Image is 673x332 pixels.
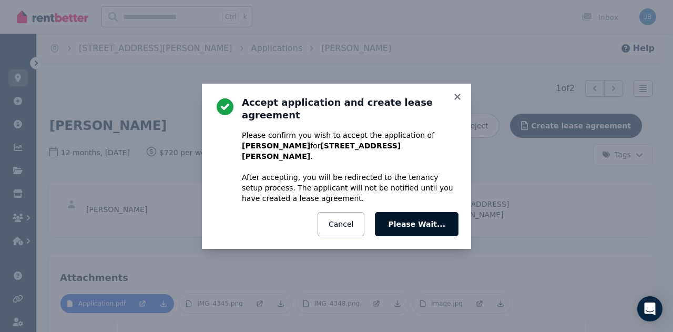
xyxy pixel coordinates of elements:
b: [STREET_ADDRESS][PERSON_NAME] [242,142,401,160]
button: Cancel [318,212,364,236]
div: Open Intercom Messenger [637,296,662,321]
b: [PERSON_NAME] [242,142,310,150]
button: Please Wait... [375,212,458,236]
p: Please confirm you wish to accept the application of for . After accepting, you will be redirecte... [242,130,458,204]
h3: Accept application and create lease agreement [242,96,458,122]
